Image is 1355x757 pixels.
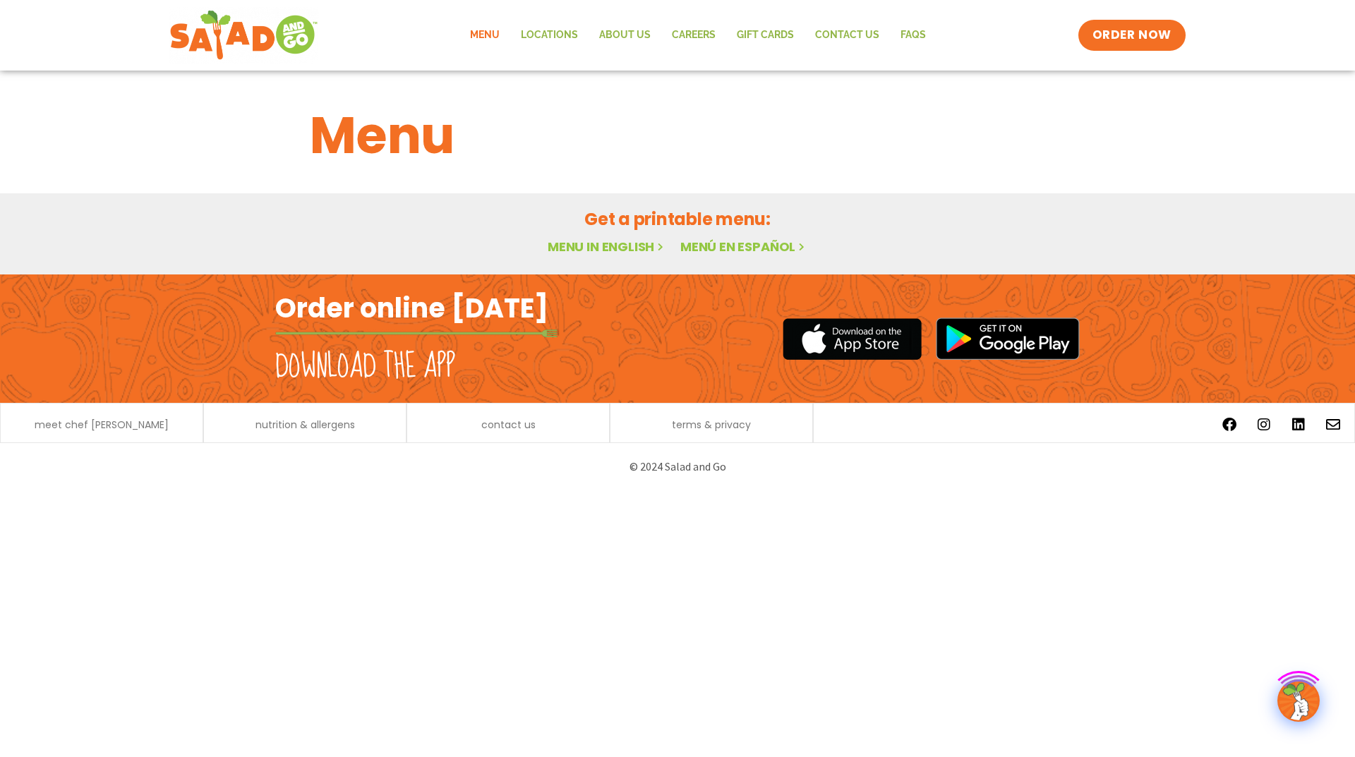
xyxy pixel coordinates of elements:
[169,7,318,63] img: new-SAG-logo-768×292
[1078,20,1186,51] a: ORDER NOW
[275,291,548,325] h2: Order online [DATE]
[805,19,890,52] a: Contact Us
[783,316,922,362] img: appstore
[275,329,558,337] img: fork
[481,420,536,430] a: contact us
[255,420,355,430] a: nutrition & allergens
[1092,27,1172,44] span: ORDER NOW
[310,207,1045,231] h2: Get a printable menu:
[672,420,751,430] a: terms & privacy
[459,19,937,52] nav: Menu
[726,19,805,52] a: GIFT CARDS
[936,317,1080,360] img: google_play
[661,19,726,52] a: Careers
[680,238,807,255] a: Menú en español
[890,19,937,52] a: FAQs
[282,457,1073,476] p: © 2024 Salad and Go
[275,347,455,387] h2: Download the app
[589,19,661,52] a: About Us
[310,97,1045,174] h1: Menu
[510,19,589,52] a: Locations
[459,19,510,52] a: Menu
[35,420,169,430] a: meet chef [PERSON_NAME]
[548,238,666,255] a: Menu in English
